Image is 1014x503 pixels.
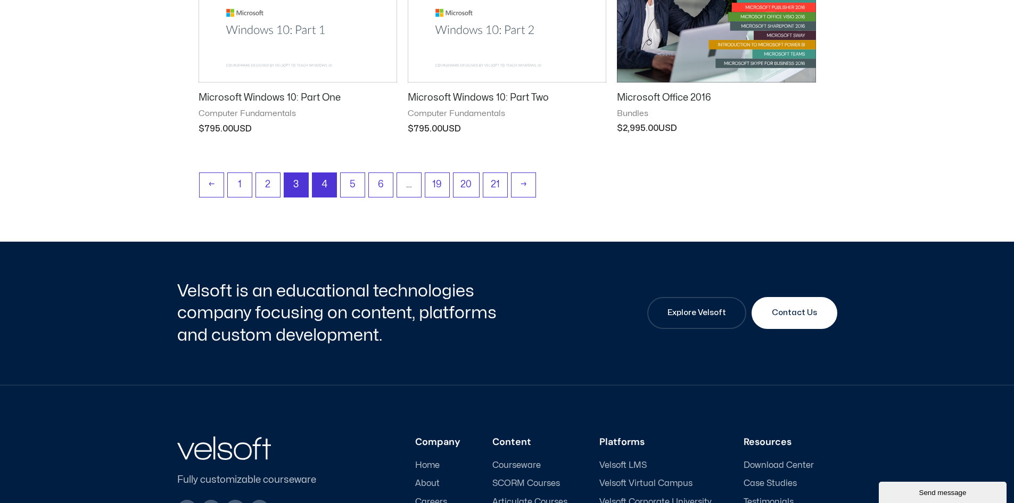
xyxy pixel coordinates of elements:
span: About [415,479,440,489]
a: Page 2 [256,173,280,197]
a: Download Center [744,460,837,471]
a: Velsoft LMS [599,460,712,471]
span: Page 3 [284,173,308,197]
a: → [512,173,535,197]
span: $ [408,125,414,133]
span: Computer Fundamentals [408,109,606,119]
bdi: 795.00 [199,125,233,133]
span: Contact Us [772,307,817,319]
span: Courseware [492,460,541,471]
span: … [397,173,421,197]
a: Velsoft Virtual Campus [599,479,712,489]
a: Microsoft Office 2016 [617,92,815,109]
span: Velsoft Virtual Campus [599,479,693,489]
a: Page 21 [483,173,507,197]
span: Computer Fundamentals [199,109,397,119]
h2: Microsoft Windows 10: Part Two [408,92,606,104]
a: Page 4 [312,173,336,197]
h2: Microsoft Windows 10: Part One [199,92,397,104]
h3: Resources [744,436,837,448]
span: Velsoft LMS [599,460,647,471]
iframe: chat widget [879,480,1009,503]
a: SCORM Courses [492,479,567,489]
span: SCORM Courses [492,479,560,489]
nav: Product Pagination [199,172,816,203]
a: About [415,479,460,489]
a: Explore Velsoft [647,297,746,329]
p: Fully customizable courseware [177,473,334,487]
a: Courseware [492,460,567,471]
h3: Content [492,436,567,448]
a: Page 5 [341,173,365,197]
a: Contact Us [752,297,837,329]
bdi: 795.00 [408,125,442,133]
a: Page 20 [454,173,479,197]
h2: Microsoft Office 2016 [617,92,815,104]
span: Explore Velsoft [667,307,726,319]
a: Microsoft Windows 10: Part One [199,92,397,109]
a: Page 6 [369,173,393,197]
a: Page 19 [425,173,449,197]
a: ← [200,173,224,197]
span: Case Studies [744,479,797,489]
bdi: 2,995.00 [617,124,658,133]
span: Download Center [744,460,814,471]
span: Bundles [617,109,815,119]
h3: Platforms [599,436,712,448]
a: Microsoft Windows 10: Part Two [408,92,606,109]
span: $ [617,124,623,133]
a: Home [415,460,460,471]
span: $ [199,125,204,133]
a: Case Studies [744,479,837,489]
h3: Company [415,436,460,448]
span: Home [415,460,440,471]
a: Page 1 [228,173,252,197]
h2: Velsoft is an educational technologies company focusing on content, platforms and custom developm... [177,280,505,347]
